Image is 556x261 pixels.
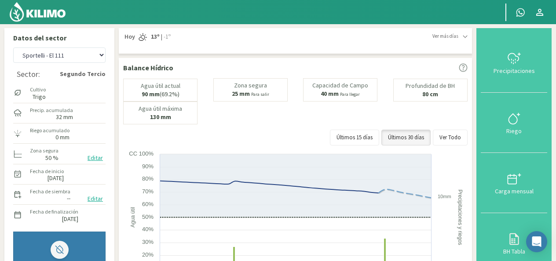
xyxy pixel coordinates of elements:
[161,33,162,41] span: |
[142,226,154,232] text: 40%
[142,163,154,170] text: 90%
[141,83,180,89] p: Agua útil actual
[142,201,154,207] text: 60%
[30,147,59,155] label: Zona segura
[62,216,78,222] label: [DATE]
[129,150,154,157] text: CC 100%
[321,90,339,98] b: 40 mm
[251,91,269,97] small: Para salir
[45,155,59,161] label: 50 %
[30,106,73,114] label: Precip. acumulada
[330,130,379,145] button: Últimos 15 días
[481,93,547,153] button: Riego
[142,188,154,195] text: 70%
[139,105,182,112] p: Agua útil máxima
[483,68,545,74] div: Precipitaciones
[312,82,368,89] p: Capacidad de Campo
[481,153,547,213] button: Carga mensual
[85,194,106,204] button: Editar
[60,69,106,79] strong: Segundo Tercio
[55,134,69,140] label: 0 mm
[142,175,154,182] text: 80%
[438,194,451,199] text: 10mm
[483,188,545,194] div: Carga mensual
[142,251,154,258] text: 20%
[13,33,106,43] p: Datos del sector
[30,188,70,196] label: Fecha de siembra
[123,33,135,41] span: Hoy
[142,90,160,98] b: 90 mm
[151,33,160,40] strong: 13º
[56,114,73,120] label: 32 mm
[526,231,547,252] div: Open Intercom Messenger
[9,1,66,22] img: Kilimo
[422,90,438,98] b: 80 cm
[30,167,64,175] label: Fecha de inicio
[481,33,547,93] button: Precipitaciones
[123,62,173,73] p: Balance Hídrico
[433,130,468,145] button: Ver Todo
[85,153,106,163] button: Editar
[457,189,463,245] text: Precipitaciones y riegos
[48,175,64,181] label: [DATE]
[130,207,136,228] text: Agua útil
[232,90,250,98] b: 25 mm
[142,239,154,245] text: 30%
[340,91,360,97] small: Para llegar
[30,127,69,134] label: Riego acumulado
[67,196,70,201] label: --
[234,82,267,89] p: Zona segura
[30,208,78,216] label: Fecha de finalización
[142,91,179,98] p: (69.2%)
[142,214,154,220] text: 50%
[381,130,431,145] button: Últimos 30 días
[406,83,455,89] p: Profundidad de BH
[30,94,46,100] label: Trigo
[150,113,171,121] b: 130 mm
[432,33,458,40] span: Ver más días
[162,33,171,41] span: -1º
[30,86,46,94] label: Cultivo
[483,128,545,134] div: Riego
[17,70,40,79] div: Sector:
[483,248,545,254] div: BH Tabla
